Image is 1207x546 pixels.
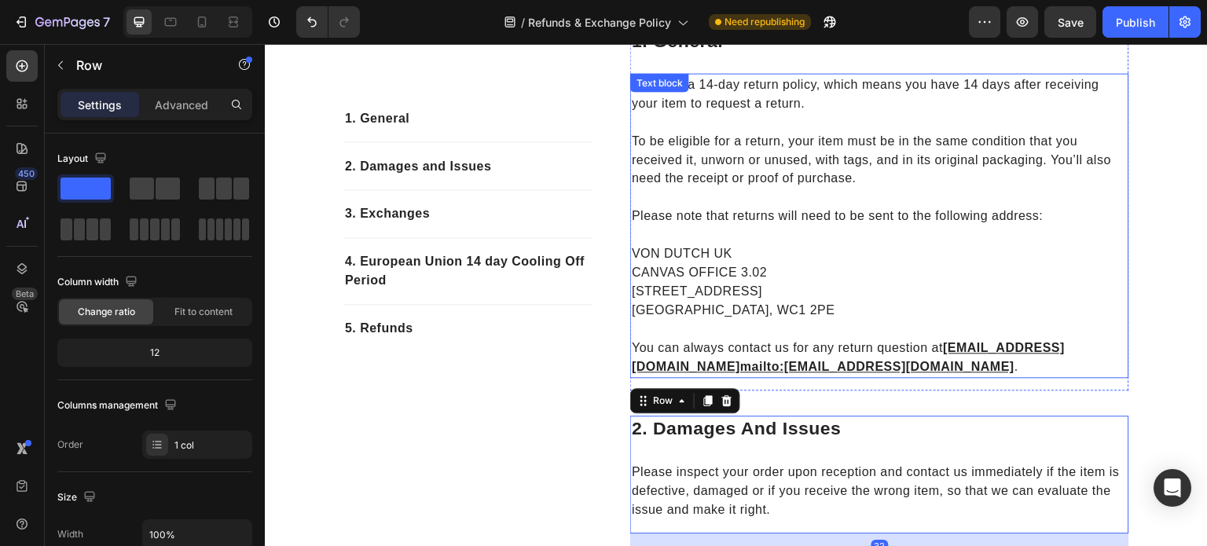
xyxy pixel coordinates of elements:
span: / [521,14,525,31]
div: 12 [61,342,249,364]
div: Publish [1116,14,1155,31]
span: Refunds & Exchange Policy [528,14,671,31]
span: Save [1058,16,1084,29]
div: Size [57,487,99,508]
p: 2. damages and issues [367,373,863,397]
button: Save [1044,6,1096,38]
p: Advanced [155,97,208,113]
iframe: To enrich screen reader interactions, please activate Accessibility in Grammarly extension settings [265,44,1207,546]
p: 7 [103,13,110,31]
p: CANVAS OFFICE 3.02 [367,219,863,238]
div: Row [385,350,411,364]
p: Please inspect your order upon reception and contact us immediately if the item is defective, dam... [367,419,863,475]
div: Beta [12,288,38,300]
div: Width [57,527,83,541]
p: Settings [78,97,122,113]
div: 1 col [174,438,248,453]
div: Open Intercom Messenger [1154,469,1191,507]
div: 32 [607,496,624,508]
button: 7 [6,6,117,38]
span: Fit to content [174,305,233,319]
span: Need republishing [725,15,805,29]
p: Please note that returns will need to be sent to the following address: VON DUTCH UK [367,163,863,219]
span: Change ratio [78,305,135,319]
p: Row [76,56,210,75]
div: Order [57,438,83,452]
div: 450 [15,167,38,180]
div: Layout [57,148,110,170]
p: [GEOGRAPHIC_DATA], WC1 2PE You can always contact us for any return question at . [367,257,863,332]
button: Publish [1102,6,1168,38]
p: [STREET_ADDRESS] [367,238,863,257]
div: Columns management [57,395,180,416]
div: Text block [369,31,421,46]
a: [EMAIL_ADDRESS][DOMAIN_NAME] [367,297,800,329]
a: mailto:[EMAIL_ADDRESS][DOMAIN_NAME] [475,316,750,329]
div: Undo/Redo [296,6,360,38]
div: Column width [57,272,141,293]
